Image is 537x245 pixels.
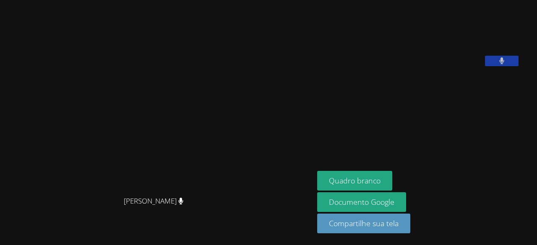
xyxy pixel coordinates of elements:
[317,214,410,233] button: Compartilhe sua tela
[329,218,399,228] font: Compartilhe sua tela
[317,171,392,191] button: Quadro branco
[329,197,394,207] font: Documento Google
[124,196,177,206] font: [PERSON_NAME]
[329,175,381,186] font: Quadro branco
[317,192,406,212] a: Documento Google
